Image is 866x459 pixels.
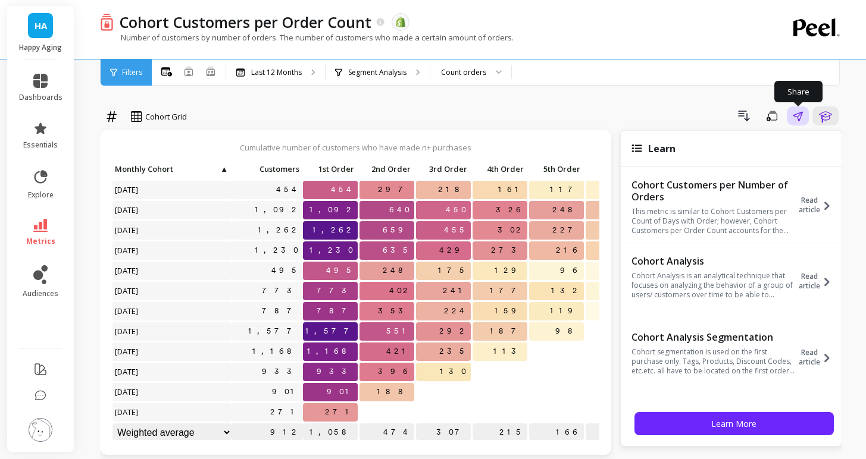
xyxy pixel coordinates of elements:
span: [DATE] [112,262,142,279]
span: 175 [436,262,471,279]
p: 307 [416,423,471,441]
span: essentials [23,140,58,150]
p: 166 [529,423,584,441]
span: 224 [442,302,471,320]
span: metrics [26,237,55,246]
span: [DATE] [112,403,142,421]
a: 271 [268,403,303,421]
span: 402 [387,282,414,300]
span: [DATE] [112,181,142,199]
p: 5th Order [529,161,584,177]
span: 659 [380,221,414,239]
p: 1,058 [303,423,358,441]
span: 235 [437,342,471,360]
span: HA [35,19,47,33]
span: 396 [376,363,414,381]
a: 1,230 [252,241,303,259]
span: 297 [376,181,414,199]
span: Customers [234,164,299,174]
p: Number of customers by number of orders. The number of customers who made a certain amount of ord... [100,32,514,43]
p: 6th Order [586,161,640,177]
span: [DATE] [112,363,142,381]
span: 773 [314,282,358,300]
span: 248 [380,262,414,279]
p: Customers [232,161,303,177]
span: 551 [384,322,414,340]
p: Cohort Customers per Order Count [120,12,371,32]
p: This metric is similar to Cohort Customers per Count of Days with Order; however, Cohort Customer... [631,207,795,235]
div: Toggle SortBy [112,161,168,179]
img: api.shopify.svg [395,17,406,27]
p: Last 12 Months [251,68,302,77]
span: Monthly Cohort [115,164,219,174]
span: 1,262 [310,221,358,239]
span: Cohort Grid [145,111,187,122]
span: 1,577 [303,322,360,340]
p: Cohort Analysis [631,255,795,267]
a: 901 [270,383,303,401]
p: 141 [586,423,640,441]
span: 273 [489,241,527,259]
span: 130 [437,363,471,381]
span: 421 [384,342,414,360]
span: 227 [550,221,584,239]
div: Toggle SortBy [231,161,287,179]
span: 454 [329,181,358,199]
span: Read article [798,272,821,291]
a: 1,577 [246,322,303,340]
span: 132 [549,282,584,300]
p: Cohort segmentation is used on the first purchase only. Tags, Products, Discount Codes, etc.etc. ... [631,347,795,376]
p: Cohort Customers per Number of Orders [631,179,795,203]
p: 3rd Order [416,161,471,177]
span: [DATE] [112,342,142,360]
span: 187 [487,322,527,340]
span: dashboards [19,93,62,102]
p: 1st Order [303,161,358,177]
span: 113 [491,342,527,360]
button: Read article [798,178,839,232]
span: 429 [437,241,471,259]
span: ▲ [219,164,228,174]
a: 933 [260,363,303,381]
span: explore [28,190,54,200]
span: 1st Order [305,164,354,174]
div: Toggle SortBy [472,161,529,179]
div: Count orders [441,67,486,78]
span: [DATE] [112,221,142,239]
p: 4th Order [473,161,527,177]
span: 302 [495,221,527,239]
span: 933 [314,363,358,381]
img: header icon [100,13,114,30]
a: 1,092 [252,201,303,219]
span: Read article [798,348,821,367]
button: Read article [798,330,839,385]
span: [DATE] [112,383,142,401]
span: [DATE] [112,241,142,259]
span: 119 [548,302,584,320]
span: 159 [492,302,527,320]
span: 495 [324,262,358,279]
span: 353 [376,302,414,320]
span: Learn [648,142,676,155]
span: 787 [314,302,358,320]
span: 1,230 [307,241,358,259]
span: 6th Order [588,164,637,174]
p: Cumulative number of customers who have made n+ purchases [112,142,599,153]
span: [DATE] [112,322,142,340]
span: [DATE] [112,302,142,320]
img: profile picture [29,418,52,442]
span: 455 [442,221,471,239]
span: Read article [798,196,821,215]
span: audiences [23,289,58,298]
span: Learn More [711,418,756,429]
p: Happy Aging [19,43,62,52]
span: 3rd Order [418,164,467,174]
span: 1,092 [307,201,358,219]
p: Cohort Analysis Segmentation [631,331,795,343]
span: 292 [437,322,471,340]
span: Filters [122,68,142,77]
a: 1,262 [255,221,303,239]
span: 326 [493,201,527,219]
a: 1,168 [250,342,303,360]
a: 454 [274,181,303,199]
